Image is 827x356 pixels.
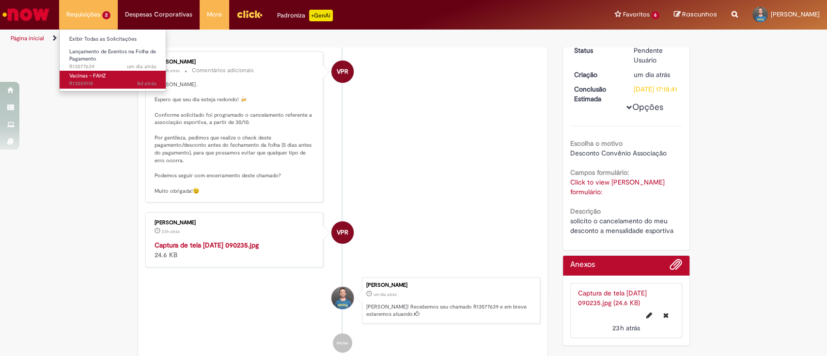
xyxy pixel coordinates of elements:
[7,30,544,47] ul: Trilhas de página
[657,308,674,323] button: Excluir Captura de tela 2025-09-30 090235.jpg
[69,80,156,88] span: R13559118
[366,282,535,288] div: [PERSON_NAME]
[11,34,44,42] a: Página inicial
[125,10,192,19] span: Despesas Corporativas
[570,178,665,196] a: Click to view [PERSON_NAME] formulário:
[567,46,626,55] dt: Status
[192,66,254,75] small: Comentários adicionais
[570,207,601,216] b: Descrição
[162,229,180,234] span: 23h atrás
[337,221,348,244] span: VPR
[155,220,316,226] div: [PERSON_NAME]
[337,60,348,83] span: VPR
[69,72,106,79] span: Vacinas – FAHZ
[155,59,316,65] div: [PERSON_NAME]
[623,10,649,19] span: Favoritos
[60,71,166,89] a: Aberto R13559118 : Vacinas – FAHZ
[612,324,640,332] span: 23h atrás
[634,46,679,65] div: Pendente Usuário
[69,63,156,71] span: R13577639
[60,46,166,67] a: Aberto R13577639 : Lançamento de Eventos na Folha de Pagamento
[236,7,263,21] img: click_logo_yellow_360x200.png
[634,70,670,79] span: um dia atrás
[674,10,717,19] a: Rascunhos
[145,277,541,324] li: Christopher Fabianni De Araujo
[60,34,166,45] a: Exibir Todas as Solicitações
[155,241,259,249] a: Captura de tela [DATE] 090235.jpg
[59,29,166,92] ul: Requisições
[570,139,623,148] b: Escolha o motivo
[331,61,354,83] div: Vanessa Paiva Ribeiro
[137,80,156,87] span: 8d atrás
[570,168,629,177] b: Campos formulário:
[127,63,156,70] span: um dia atrás
[366,303,535,318] p: [PERSON_NAME]! Recebemos seu chamado R13577639 e em breve estaremos atuando.
[331,287,354,309] div: Christopher Fabianni De Araujo
[155,81,316,195] p: [PERSON_NAME] . Espero que seu dia esteja redondo! 🍻 Conforme solicitado foi programado o cancela...
[640,308,658,323] button: Editar nome de arquivo Captura de tela 2025-09-30 090235.jpg
[670,258,682,276] button: Adicionar anexos
[634,70,679,79] div: 29/09/2025 15:18:37
[162,229,180,234] time: 30/09/2025 09:03:18
[682,10,717,19] span: Rascunhos
[277,10,333,21] div: Padroniza
[651,11,659,19] span: 6
[1,5,51,24] img: ServiceNow
[69,48,156,63] span: Lançamento de Eventos na Folha de Pagamento
[102,11,110,19] span: 2
[567,84,626,104] dt: Conclusão Estimada
[578,289,647,307] a: Captura de tela [DATE] 090235.jpg (24.6 KB)
[155,240,316,260] div: 24.6 KB
[162,68,180,74] span: 23h atrás
[66,10,100,19] span: Requisições
[634,84,679,94] div: [DATE] 17:18:41
[374,292,397,297] span: um dia atrás
[207,10,222,19] span: More
[612,324,640,332] time: 30/09/2025 09:03:18
[309,10,333,21] p: +GenAi
[570,217,673,235] span: solicito o cancelamento do meu desconto a mensalidade esportiva
[331,221,354,244] div: Vanessa Paiva Ribeiro
[127,63,156,70] time: 29/09/2025 15:18:38
[570,261,595,269] h2: Anexos
[634,70,670,79] time: 29/09/2025 15:18:37
[771,10,820,18] span: [PERSON_NAME]
[137,80,156,87] time: 23/09/2025 13:48:12
[570,149,667,157] span: Desconto Convênio Associação
[567,70,626,79] dt: Criação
